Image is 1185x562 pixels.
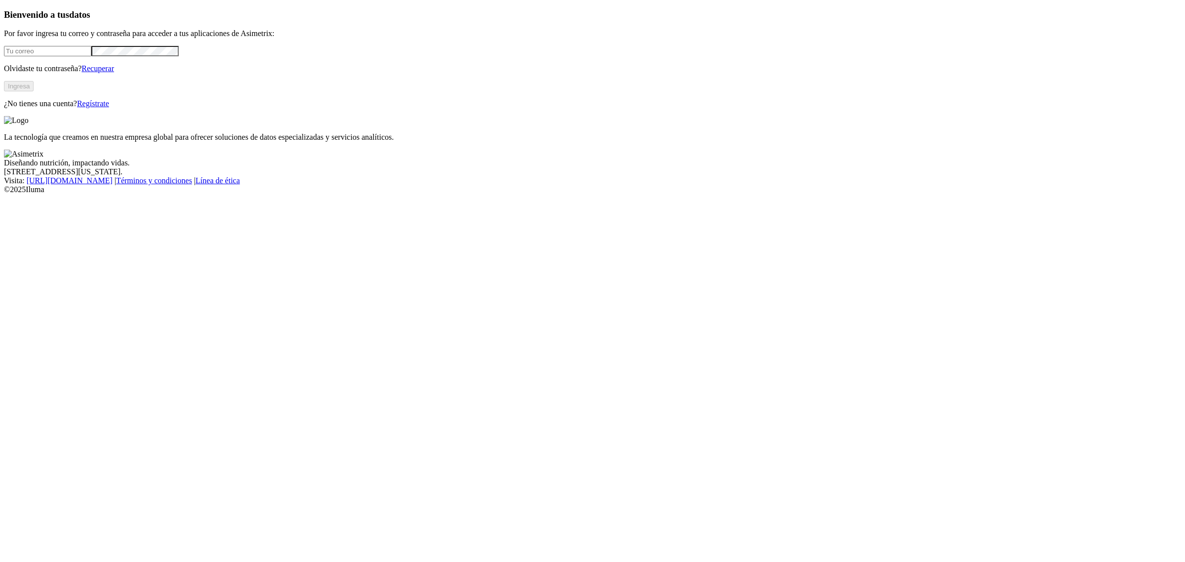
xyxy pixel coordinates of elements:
[81,64,114,73] a: Recuperar
[4,116,29,125] img: Logo
[196,176,240,185] a: Línea de ética
[4,133,1181,142] p: La tecnología que creamos en nuestra empresa global para ofrecer soluciones de datos especializad...
[4,99,1181,108] p: ¿No tienes una cuenta?
[4,46,91,56] input: Tu correo
[4,167,1181,176] div: [STREET_ADDRESS][US_STATE].
[4,9,1181,20] h3: Bienvenido a tus
[116,176,192,185] a: Términos y condiciones
[4,81,34,91] button: Ingresa
[4,64,1181,73] p: Olvidaste tu contraseña?
[4,159,1181,167] div: Diseñando nutrición, impactando vidas.
[4,176,1181,185] div: Visita : | |
[77,99,109,108] a: Regístrate
[27,176,113,185] a: [URL][DOMAIN_NAME]
[69,9,90,20] span: datos
[4,150,43,159] img: Asimetrix
[4,29,1181,38] p: Por favor ingresa tu correo y contraseña para acceder a tus aplicaciones de Asimetrix:
[4,185,1181,194] div: © 2025 Iluma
